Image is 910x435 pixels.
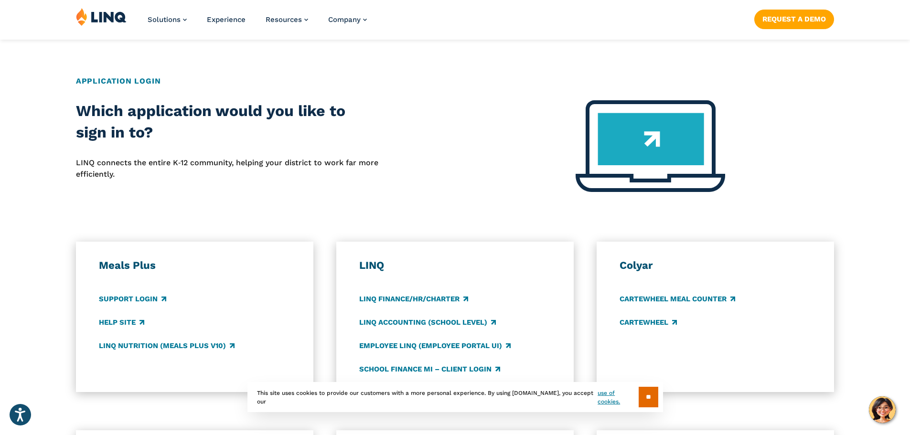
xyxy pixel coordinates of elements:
a: Solutions [148,15,187,24]
a: Employee LINQ (Employee Portal UI) [359,340,511,351]
a: School Finance MI – Client Login [359,364,500,374]
h3: LINQ [359,259,551,272]
h3: Colyar [620,259,812,272]
a: Support Login [99,294,166,304]
a: Request a Demo [754,10,834,29]
img: LINQ | K‑12 Software [76,8,127,26]
span: Company [328,15,361,24]
h2: Which application would you like to sign in to? [76,100,379,144]
span: Resources [266,15,302,24]
span: Solutions [148,15,181,24]
a: CARTEWHEEL Meal Counter [620,294,735,304]
nav: Primary Navigation [148,8,367,39]
a: Company [328,15,367,24]
nav: Button Navigation [754,8,834,29]
h2: Application Login [76,75,834,87]
a: Resources [266,15,308,24]
a: use of cookies. [598,389,638,406]
a: Experience [207,15,246,24]
a: LINQ Accounting (school level) [359,317,496,328]
a: Help Site [99,317,144,328]
a: LINQ Nutrition (Meals Plus v10) [99,340,235,351]
h3: Meals Plus [99,259,291,272]
a: CARTEWHEEL [620,317,677,328]
a: LINQ Finance/HR/Charter [359,294,468,304]
p: LINQ connects the entire K‑12 community, helping your district to work far more efficiently. [76,157,379,180]
div: This site uses cookies to provide our customers with a more personal experience. By using [DOMAIN... [247,382,663,412]
button: Hello, have a question? Let’s chat. [869,396,896,423]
